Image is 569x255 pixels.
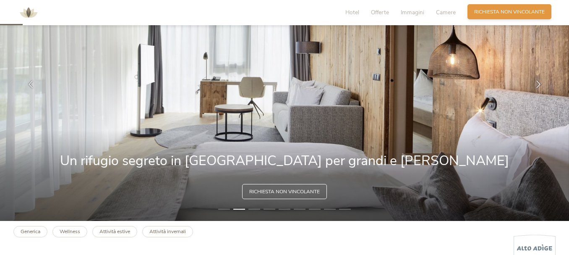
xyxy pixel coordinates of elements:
[99,228,130,235] b: Attività estive
[60,228,80,235] b: Wellness
[92,226,137,237] a: Attività estive
[52,226,87,237] a: Wellness
[13,226,47,237] a: Generica
[371,8,389,16] span: Offerte
[149,228,186,235] b: Attività invernali
[345,8,359,16] span: Hotel
[249,188,320,195] span: Richiesta non vincolante
[142,226,193,237] a: Attività invernali
[21,228,40,235] b: Generica
[16,10,41,15] a: AMONTI & LUNARIS Wellnessresort
[401,8,424,16] span: Immagini
[436,8,456,16] span: Camere
[474,8,545,16] span: Richiesta non vincolante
